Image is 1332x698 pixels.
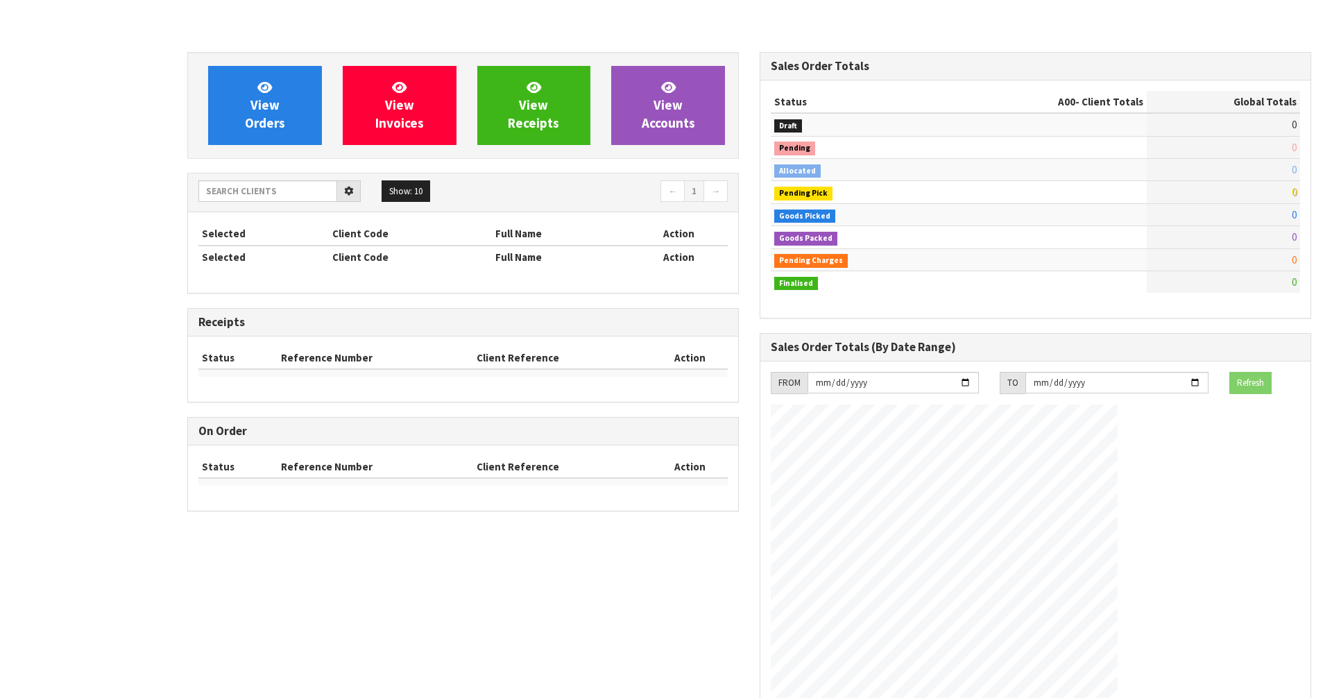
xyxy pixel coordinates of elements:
span: 0 [1292,141,1297,154]
span: 0 [1292,163,1297,176]
th: Reference Number [277,456,474,478]
div: TO [1000,372,1025,394]
a: ← [660,180,685,203]
a: 1 [684,180,704,203]
a: ViewAccounts [611,66,725,145]
th: Client Reference [473,347,651,369]
h3: Sales Order Totals [771,60,1300,73]
div: FROM [771,372,808,394]
a: ViewReceipts [477,66,591,145]
th: Status [198,347,277,369]
span: Goods Picked [774,210,835,223]
input: Search clients [198,180,337,202]
span: Draft [774,119,802,133]
span: 0 [1292,118,1297,131]
span: View Accounts [642,79,695,131]
nav: Page navigation [473,180,728,205]
span: Finalised [774,277,818,291]
span: 0 [1292,185,1297,198]
span: Allocated [774,164,821,178]
th: Client Code [329,246,492,268]
th: Selected [198,246,329,268]
th: Action [651,456,728,478]
th: Full Name [492,246,629,268]
th: Status [771,91,946,113]
th: Action [629,223,728,245]
span: 0 [1292,275,1297,289]
th: Client Code [329,223,492,245]
a: → [703,180,728,203]
th: Client Reference [473,456,651,478]
span: View Receipts [508,79,559,131]
span: View Orders [245,79,285,131]
th: Full Name [492,223,629,245]
th: Status [198,456,277,478]
th: Reference Number [277,347,474,369]
a: ViewInvoices [343,66,456,145]
th: - Client Totals [946,91,1147,113]
button: Refresh [1229,372,1272,394]
th: Action [629,246,728,268]
span: Goods Packed [774,232,837,246]
span: 0 [1292,253,1297,266]
span: A00 [1058,95,1075,108]
th: Selected [198,223,329,245]
span: Pending Charges [774,254,848,268]
span: Pending Pick [774,187,832,201]
span: 0 [1292,230,1297,244]
span: Pending [774,142,815,155]
th: Global Totals [1147,91,1300,113]
th: Action [651,347,728,369]
span: 0 [1292,208,1297,221]
a: ViewOrders [208,66,322,145]
h3: Receipts [198,316,728,329]
h3: On Order [198,425,728,438]
h3: Sales Order Totals (By Date Range) [771,341,1300,354]
span: View Invoices [375,79,424,131]
button: Show: 10 [382,180,430,203]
